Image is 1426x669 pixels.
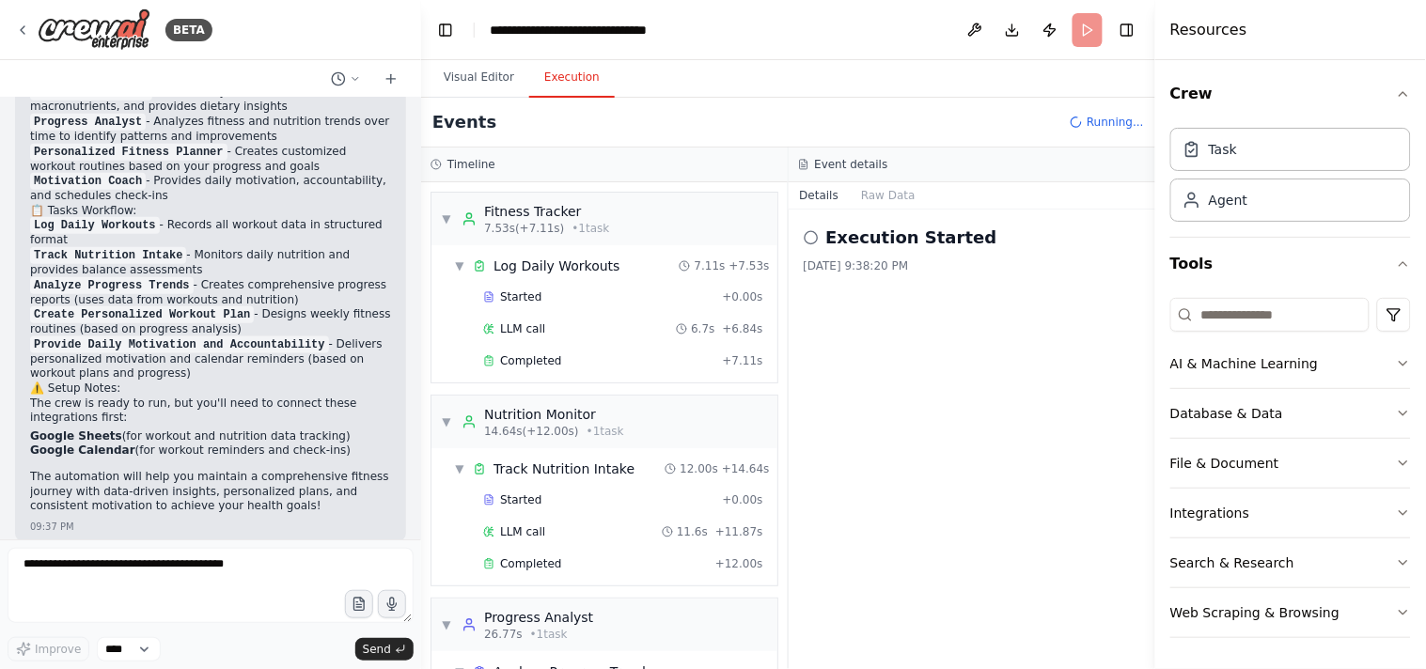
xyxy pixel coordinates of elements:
h3: Event details [815,157,888,172]
strong: Google Sheets [30,429,122,443]
div: Database & Data [1170,404,1283,423]
code: Create Personalized Workout Plan [30,306,254,323]
button: Visual Editor [429,58,529,98]
code: Progress Analyst [30,114,146,131]
button: Start a new chat [376,68,406,90]
h2: Events [432,109,496,135]
span: + 0.00s [722,492,762,507]
span: + 14.64s [722,461,770,476]
span: 7.53s (+7.11s) [484,221,564,236]
div: File & Document [1170,454,1279,473]
code: Log Daily Workouts [30,217,160,234]
h2: 📋 Tasks Workflow: [30,204,391,219]
h2: ⚠️ Setup Notes: [30,381,391,397]
span: LLM call [500,524,545,539]
div: Web Scraping & Browsing [1170,603,1340,622]
span: + 6.84s [722,321,762,336]
button: Execution [529,58,615,98]
p: The crew is ready to run, but you'll need to connect these integrations first: [30,397,391,426]
strong: Google Calendar [30,443,135,457]
span: Started [500,492,541,507]
button: Switch to previous chat [323,68,368,90]
h2: Execution Started [826,225,997,251]
div: Nutrition Monitor [484,405,624,424]
div: [DATE] 9:38:20 PM [804,258,1141,273]
button: Details [789,182,851,209]
nav: breadcrumb [490,21,700,39]
span: 12.00s [680,461,718,476]
span: + 7.53s [729,258,769,273]
span: Send [363,642,391,657]
button: Crew [1170,68,1411,120]
code: Track Nutrition Intake [30,247,186,264]
span: + 7.11s [722,353,762,368]
button: Improve [8,637,89,661]
div: Agent [1209,191,1247,210]
button: Database & Data [1170,389,1411,438]
code: Personalized Fitness Planner [30,144,227,161]
span: Improve [35,642,81,657]
div: Task [1209,140,1237,159]
div: BETA [165,19,212,41]
div: AI & Machine Learning [1170,354,1318,373]
button: Hide right sidebar [1114,17,1140,43]
div: 09:37 PM [30,520,74,534]
span: Completed [500,556,561,571]
span: 11.6s [677,524,708,539]
span: 26.77s [484,627,523,642]
button: Tools [1170,238,1411,290]
button: Upload files [345,590,373,618]
div: Fitness Tracker [484,202,609,221]
h3: Timeline [447,157,495,172]
div: Progress Analyst [484,608,593,627]
span: ▼ [454,461,465,476]
div: Search & Research [1170,553,1294,572]
button: AI & Machine Learning [1170,339,1411,388]
code: Motivation Coach [30,173,146,190]
button: Search & Research [1170,538,1411,587]
li: - Creates comprehensive progress reports (uses data from workouts and nutrition) [30,278,391,308]
div: Track Nutrition Intake [494,459,635,478]
p: The automation will help you maintain a comprehensive fitness journey with data-driven insights, ... [30,470,391,514]
span: + 0.00s [722,289,762,304]
li: (for workout reminders and check-ins) [30,443,391,459]
span: + 12.00s [715,556,763,571]
button: Web Scraping & Browsing [1170,588,1411,637]
code: Provide Daily Motivation and Accountability [30,336,329,353]
span: Running... [1087,115,1144,130]
span: • 1 task [587,424,624,439]
li: - Analyzes fitness and nutrition trends over time to identify patterns and improvements [30,115,391,145]
span: Started [500,289,541,304]
div: Log Daily Workouts [494,257,620,275]
li: - Delivers personalized motivation and calendar reminders (based on workout plans and progress) [30,337,391,381]
h4: Resources [1170,19,1247,41]
div: Tools [1170,290,1411,653]
span: 6.7s [691,321,714,336]
span: 14.64s (+12.00s) [484,424,579,439]
div: Integrations [1170,504,1249,522]
li: - Monitors daily nutrition and provides balance assessments [30,248,391,278]
button: Hide left sidebar [432,17,459,43]
span: 7.11s [694,258,725,273]
li: (for workout and nutrition data tracking) [30,429,391,444]
button: Click to speak your automation idea [378,590,406,618]
code: Analyze Progress Trends [30,277,194,294]
button: Raw Data [850,182,927,209]
span: ▼ [441,414,452,429]
button: Send [355,638,414,661]
span: Completed [500,353,561,368]
span: ▼ [441,617,452,632]
li: - Provides daily motivation, accountability, and schedules check-ins [30,174,391,204]
button: Integrations [1170,489,1411,537]
img: Logo [38,8,150,51]
span: LLM call [500,321,545,336]
li: - Designs weekly fitness routines (based on progress analysis) [30,307,391,337]
span: + 11.87s [715,524,763,539]
span: ▼ [441,211,452,226]
li: - Tracks daily nutrition intake, calories, macronutrients, and provides dietary insights [30,85,391,115]
button: File & Document [1170,439,1411,488]
li: - Creates customized workout routines based on your progress and goals [30,145,391,175]
span: • 1 task [572,221,609,236]
span: ▼ [454,258,465,273]
div: Crew [1170,120,1411,237]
